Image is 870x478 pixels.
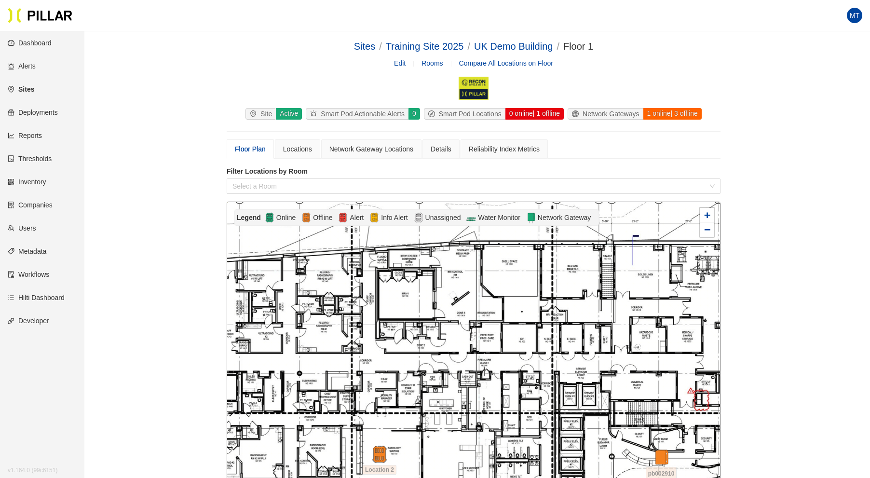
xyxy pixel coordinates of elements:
[557,41,559,52] span: /
[235,144,266,154] div: Floor Plan
[8,317,49,325] a: apiDeveloper
[250,110,260,117] span: environment
[329,144,413,154] div: Network Gateway Locations
[338,212,348,223] img: Alert
[8,224,36,232] a: teamUsers
[310,110,321,117] span: alert
[536,212,593,223] span: Network Gateway
[8,155,52,163] a: exceptionThresholds
[354,41,375,52] a: Sites
[8,132,42,139] a: line-chartReports
[8,247,46,255] a: tagMetadata
[469,144,540,154] div: Reliability Index Metrics
[379,212,409,223] span: Info Alert
[505,108,564,120] div: 0 online | 1 offline
[700,208,714,222] a: Zoom in
[850,8,859,23] span: MT
[467,41,470,52] span: /
[386,41,464,52] a: Training Site 2025
[8,85,34,93] a: environmentSites
[8,8,72,23] img: Pillar Technologies
[275,108,302,120] div: Active
[8,201,53,209] a: solutionCompanies
[8,294,65,301] a: barsHilti Dashboard
[474,41,553,52] a: UK Demo Building
[379,41,382,52] span: /
[8,178,46,186] a: qrcodeInventory
[8,62,36,70] a: alertAlerts
[227,166,720,177] label: Filter Locations by Room
[421,59,443,67] a: Rooms
[526,212,536,223] img: Network Gateway
[363,446,396,463] div: Location 2
[428,110,439,117] span: compass
[306,109,408,119] div: Smart Pod Actionable Alerts
[265,212,274,223] img: Online
[408,108,420,120] div: 0
[643,108,702,120] div: 1 online | 3 offline
[8,109,58,116] a: giftDeployments
[274,212,298,223] span: Online
[371,446,388,463] img: pod-offline.df94d192.svg
[459,59,553,67] a: Compare All Locations on Floor
[283,144,312,154] div: Locations
[704,209,710,221] span: +
[237,212,265,223] div: Legend
[304,108,421,120] a: alertSmart Pod Actionable Alerts0
[431,144,451,154] div: Details
[466,212,476,223] img: Flow-Monitor
[563,41,593,52] span: Floor 1
[394,58,406,68] a: Edit
[568,109,643,119] div: Network Gateways
[652,450,670,467] img: gateway-offline.d96533cd.svg
[246,109,276,119] div: Site
[700,222,714,237] a: Zoom out
[363,465,396,475] span: Location 2
[572,110,583,117] span: global
[301,212,311,223] img: Offline
[8,271,49,278] a: auditWorkflows
[644,450,678,455] div: pb002910
[8,39,52,47] a: dashboardDashboard
[311,212,334,223] span: Offline
[424,109,505,119] div: Smart Pod Locations
[369,212,379,223] img: Alert
[458,76,489,100] img: Recon Pillar Construction
[414,212,423,223] img: Unassigned
[476,212,522,223] span: Water Monitor
[348,212,366,223] span: Alert
[704,223,710,235] span: −
[423,212,463,223] span: Unassigned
